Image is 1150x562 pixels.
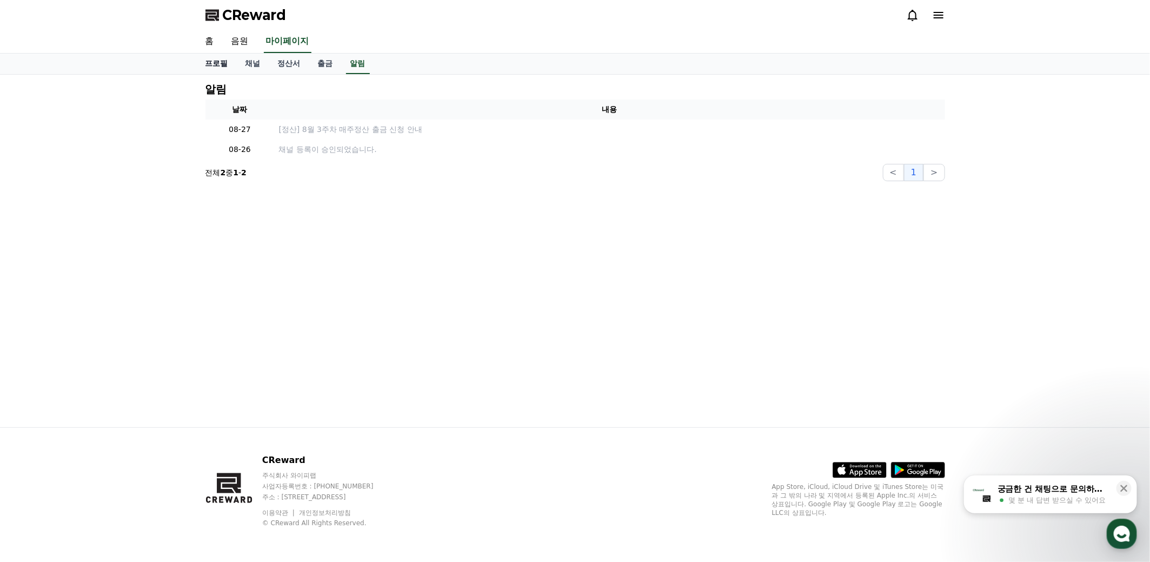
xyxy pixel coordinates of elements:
[233,168,238,177] strong: 1
[262,471,394,480] p: 주식회사 와이피랩
[299,509,351,517] a: 개인정보처리방침
[275,100,945,120] th: 내용
[205,83,227,95] h4: 알림
[237,54,269,74] a: 채널
[197,30,223,53] a: 홈
[262,493,394,501] p: 주소 : [STREET_ADDRESS]
[241,168,247,177] strong: 2
[223,6,287,24] span: CReward
[923,164,945,181] button: >
[262,519,394,527] p: © CReward All Rights Reserved.
[309,54,342,74] a: 출금
[262,454,394,467] p: CReward
[210,124,270,135] p: 08-27
[210,144,270,155] p: 08-26
[34,359,41,368] span: 홈
[167,359,180,368] span: 설정
[221,168,226,177] strong: 2
[279,144,941,155] p: 채널 등록이 승인되었습니다.
[71,343,139,370] a: 대화
[904,164,923,181] button: 1
[262,509,296,517] a: 이용약관
[223,30,257,53] a: 음원
[139,343,208,370] a: 설정
[346,54,370,74] a: 알림
[269,54,309,74] a: 정산서
[205,167,247,178] p: 전체 중 -
[772,482,945,517] p: App Store, iCloud, iCloud Drive 및 iTunes Store는 미국과 그 밖의 나라 및 지역에서 등록된 Apple Inc.의 서비스 상표입니다. Goo...
[205,100,275,120] th: 날짜
[279,124,941,135] a: [정산] 8월 3주차 매주정산 출금 신청 안내
[262,482,394,491] p: 사업자등록번호 : [PHONE_NUMBER]
[264,30,311,53] a: 마이페이지
[883,164,904,181] button: <
[3,343,71,370] a: 홈
[99,360,112,368] span: 대화
[205,6,287,24] a: CReward
[197,54,237,74] a: 프로필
